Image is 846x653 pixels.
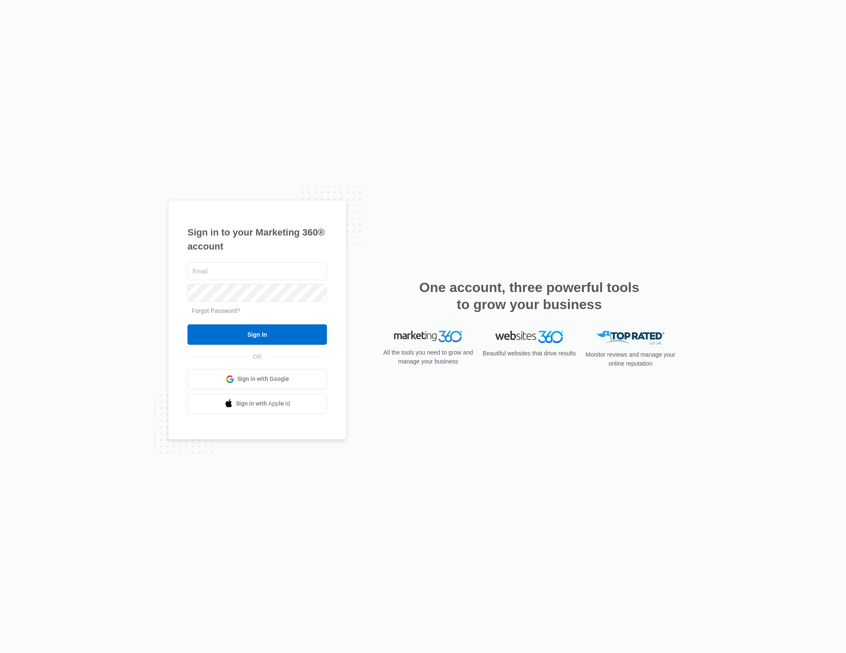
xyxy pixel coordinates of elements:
h2: One account, three powerful tools to grow your business [417,279,642,313]
input: Sign In [187,324,327,345]
input: Email [187,262,327,280]
img: Top Rated Local [596,331,664,345]
span: OR [247,352,268,361]
p: All the tools you need to grow and manage your business [380,348,476,366]
h1: Sign in to your Marketing 360® account [187,225,327,253]
a: Sign in with Google [187,369,327,389]
p: Monitor reviews and manage your online reputation [583,350,678,368]
img: Websites 360 [495,331,563,343]
img: Marketing 360 [394,331,462,343]
p: Beautiful websites that drive results [482,349,577,358]
a: Forgot Password? [192,307,240,314]
span: Sign in with Google [237,375,289,383]
a: Sign in with Apple Id [187,394,327,414]
span: Sign in with Apple Id [236,399,290,408]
